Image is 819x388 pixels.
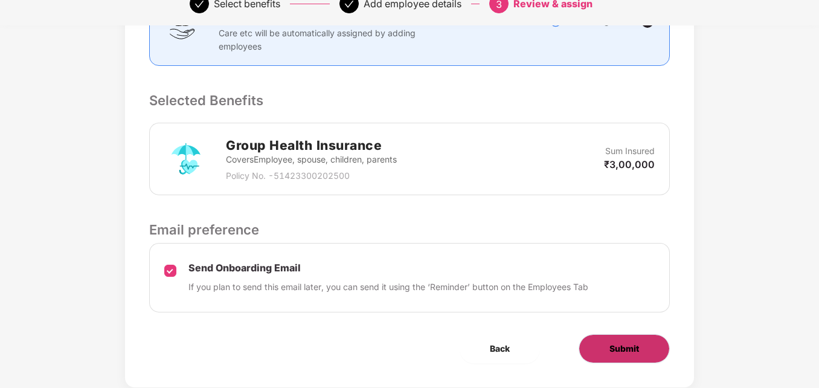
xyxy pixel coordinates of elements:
img: svg+xml;base64,PHN2ZyB4bWxucz0iaHR0cDovL3d3dy53My5vcmcvMjAwMC9zdmciIHdpZHRoPSI3MiIgaGVpZ2h0PSI3Mi... [164,137,208,181]
h2: Group Health Insurance [226,135,397,155]
button: Submit [579,334,670,363]
span: Submit [609,342,639,355]
button: Back [460,334,540,363]
p: Covers Employee, spouse, children, parents [226,153,397,166]
p: Clove Dental, Pharmeasy, Nua Women, Prystine Care etc will be automatically assigned by adding em... [219,13,417,53]
p: ₹3,00,000 [604,158,655,171]
p: Send Onboarding Email [188,262,588,274]
p: Policy No. - 51423300202500 [226,169,397,183]
p: Sum Insured [605,144,655,158]
p: Selected Benefits [149,90,670,111]
span: Back [490,342,510,355]
p: Email preference [149,219,670,240]
p: If you plan to send this email later, you can send it using the ‘Reminder’ button on the Employee... [188,280,588,294]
